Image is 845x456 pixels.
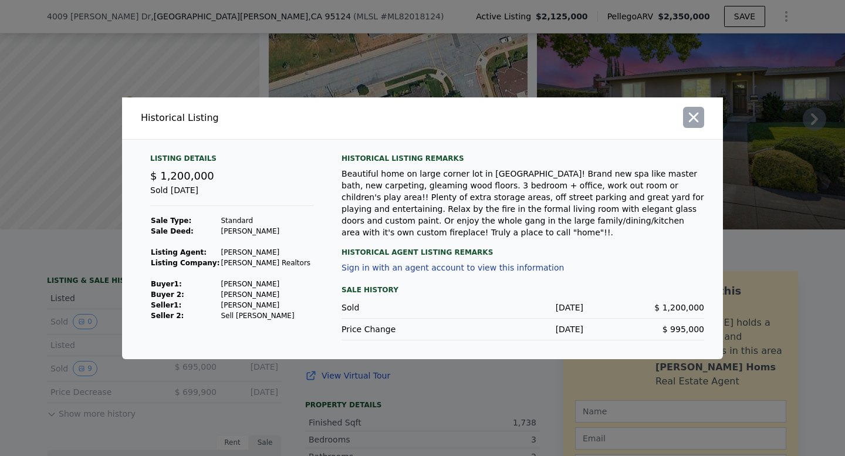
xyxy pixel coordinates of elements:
[220,247,311,258] td: [PERSON_NAME]
[151,217,191,225] strong: Sale Type:
[150,154,313,168] div: Listing Details
[663,325,704,334] span: $ 995,000
[150,184,313,206] div: Sold [DATE]
[342,302,462,313] div: Sold
[220,289,311,300] td: [PERSON_NAME]
[220,300,311,310] td: [PERSON_NAME]
[151,248,207,256] strong: Listing Agent:
[151,259,219,267] strong: Listing Company:
[151,291,184,299] strong: Buyer 2:
[141,111,418,125] div: Historical Listing
[220,226,311,237] td: [PERSON_NAME]
[342,238,704,257] div: Historical Agent Listing Remarks
[462,323,583,335] div: [DATE]
[151,280,182,288] strong: Buyer 1 :
[220,215,311,226] td: Standard
[462,302,583,313] div: [DATE]
[220,310,311,321] td: Sell [PERSON_NAME]
[342,263,564,272] button: Sign in with an agent account to view this information
[151,312,184,320] strong: Seller 2:
[220,258,311,268] td: [PERSON_NAME] Realtors
[342,154,704,163] div: Historical Listing remarks
[342,283,704,297] div: Sale History
[342,323,462,335] div: Price Change
[151,301,181,309] strong: Seller 1 :
[654,303,704,312] span: $ 1,200,000
[220,279,311,289] td: [PERSON_NAME]
[151,227,194,235] strong: Sale Deed:
[342,168,704,238] div: Beautiful home on large corner lot in [GEOGRAPHIC_DATA]! Brand new spa like master bath, new carp...
[150,170,214,182] span: $ 1,200,000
